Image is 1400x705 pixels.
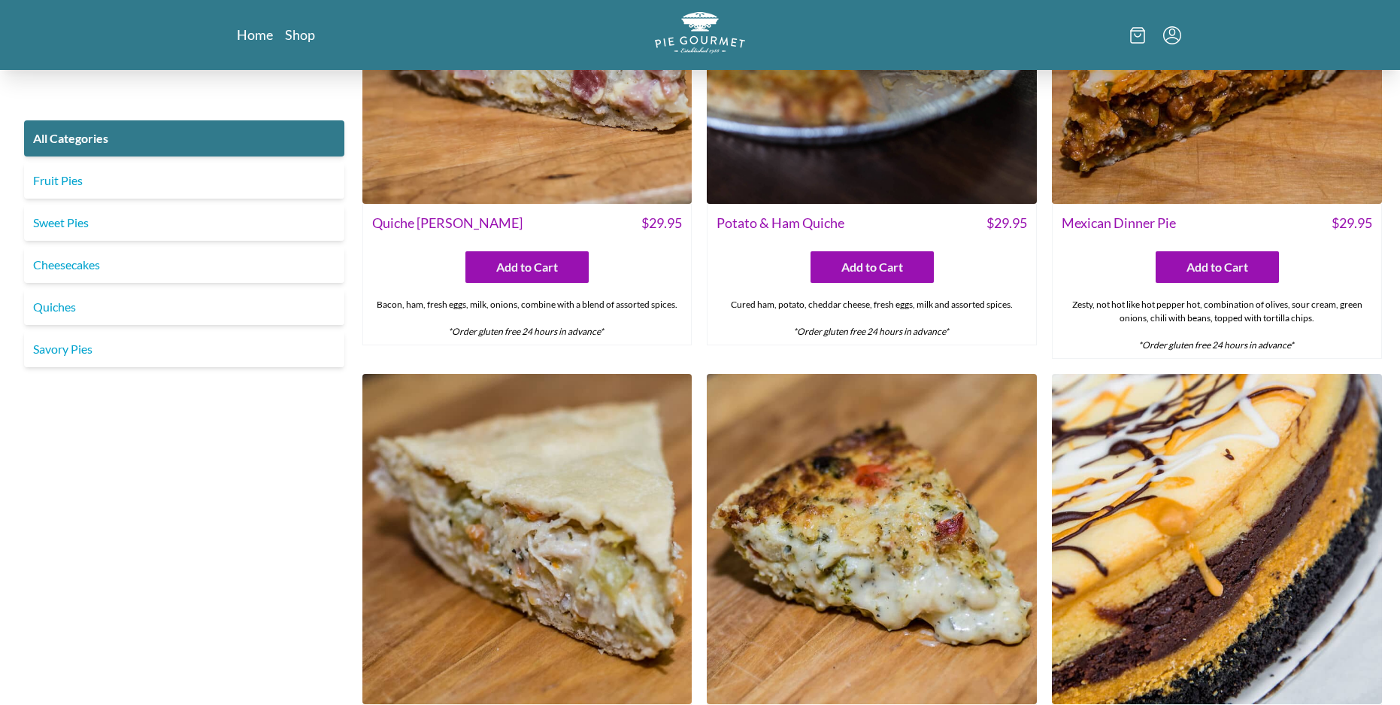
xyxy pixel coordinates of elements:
span: Quiche [PERSON_NAME] [372,213,523,233]
span: $ 29.95 [1332,213,1372,233]
img: logo [655,12,745,53]
img: Triple Delight Cheesecake [1052,374,1382,704]
a: Shop [285,26,315,44]
a: Quiches [24,289,344,325]
span: Add to Cart [496,258,558,276]
div: Zesty, not hot like hot pepper hot, combination of olives, sour cream, green onions, chili with b... [1053,292,1381,358]
span: Add to Cart [841,258,903,276]
img: Chicken Pot Pie [362,374,692,704]
a: Savory Pies [24,331,344,367]
div: Cured ham, potato, cheddar cheese, fresh eggs, milk and assorted spices. [708,292,1036,345]
a: All Categories [24,120,344,156]
button: Add to Cart [811,251,934,283]
span: $ 29.95 [986,213,1027,233]
a: Cheesecakes [24,247,344,283]
a: Fruit Pies [24,163,344,199]
a: Home [237,26,273,44]
em: *Order gluten free 24 hours in advance* [448,326,604,337]
button: Add to Cart [1156,251,1279,283]
div: Bacon, ham, fresh eggs, milk, onions, combine with a blend of assorted spices. [363,292,692,345]
em: *Order gluten free 24 hours in advance* [793,326,949,337]
span: Add to Cart [1186,258,1248,276]
a: Logo [655,12,745,58]
span: Mexican Dinner Pie [1062,213,1176,233]
a: Sweet Pies [24,205,344,241]
span: Potato & Ham Quiche [717,213,844,233]
span: $ 29.95 [641,213,682,233]
button: Menu [1163,26,1181,44]
button: Add to Cart [465,251,589,283]
em: *Order gluten free 24 hours in advance* [1138,339,1294,351]
img: Broccoli-Cauliflower Quiche [707,374,1037,704]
